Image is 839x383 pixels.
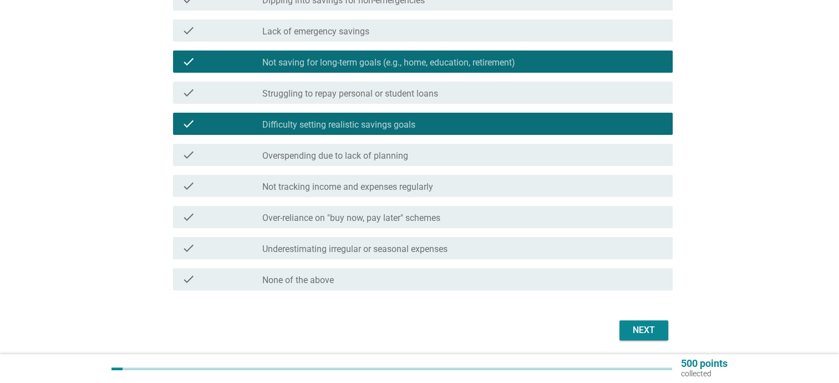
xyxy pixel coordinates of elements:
i: check [182,24,195,37]
i: check [182,117,195,130]
p: 500 points [681,359,728,369]
button: Next [619,320,668,340]
label: Over-reliance on "buy now, pay later" schemes [262,213,440,224]
i: check [182,241,195,255]
label: Difficulty setting realistic savings goals [262,119,415,130]
i: check [182,210,195,224]
label: None of the above [262,275,334,286]
label: Struggling to repay personal or student loans [262,88,438,99]
label: Underestimating irregular or seasonal expenses [262,244,448,255]
i: check [182,55,195,68]
label: Not saving for long-term goals (e.g., home, education, retirement) [262,57,515,68]
div: Next [628,324,659,337]
i: check [182,148,195,162]
p: collected [681,369,728,379]
i: check [182,86,195,99]
label: Not tracking income and expenses regularly [262,182,433,193]
label: Overspending due to lack of planning [262,150,408,162]
label: Lack of emergency savings [262,26,369,37]
i: check [182,179,195,193]
i: check [182,273,195,286]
